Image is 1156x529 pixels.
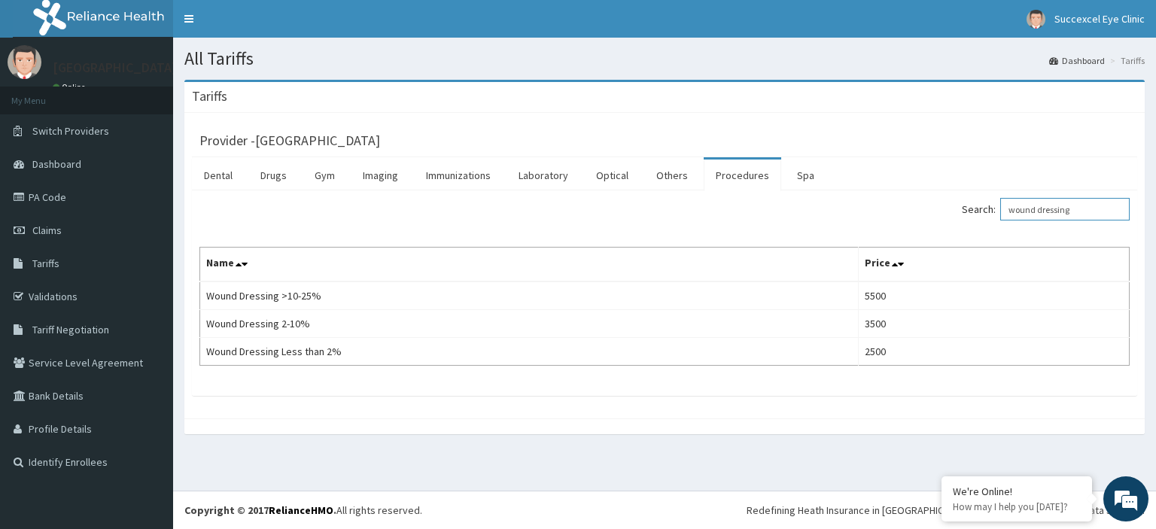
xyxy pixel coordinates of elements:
a: Online [53,82,89,93]
span: Switch Providers [32,124,109,138]
span: Claims [32,223,62,237]
span: Tariffs [32,257,59,270]
p: How may I help you today? [953,500,1081,513]
span: Dashboard [32,157,81,171]
p: [GEOGRAPHIC_DATA] [53,61,177,74]
a: Dashboard [1049,54,1105,67]
div: Redefining Heath Insurance in [GEOGRAPHIC_DATA] using Telemedicine and Data Science! [747,503,1145,518]
td: Wound Dressing 2-10% [200,310,859,338]
td: 2500 [859,338,1130,366]
h3: Provider - [GEOGRAPHIC_DATA] [199,134,380,147]
strong: Copyright © 2017 . [184,503,336,517]
a: Others [644,160,700,191]
td: Wound Dressing Less than 2% [200,338,859,366]
a: Dental [192,160,245,191]
a: Gym [303,160,347,191]
footer: All rights reserved. [173,491,1156,529]
span: We're online! [87,165,208,317]
td: Wound Dressing >10-25% [200,281,859,310]
h3: Tariffs [192,90,227,103]
span: Tariff Negotiation [32,323,109,336]
a: Optical [584,160,640,191]
a: Spa [785,160,826,191]
th: Name [200,248,859,282]
img: d_794563401_company_1708531726252_794563401 [28,75,61,113]
a: Procedures [704,160,781,191]
div: Chat with us now [78,84,253,104]
textarea: Type your message and hit 'Enter' [8,362,287,415]
input: Search: [1000,198,1130,220]
a: Immunizations [414,160,503,191]
td: 5500 [859,281,1130,310]
a: Imaging [351,160,410,191]
div: Minimize live chat window [247,8,283,44]
a: Drugs [248,160,299,191]
a: RelianceHMO [269,503,333,517]
div: We're Online! [953,485,1081,498]
img: User Image [1027,10,1045,29]
img: User Image [8,45,41,79]
td: 3500 [859,310,1130,338]
span: Succexcel Eye Clinic [1054,12,1145,26]
th: Price [859,248,1130,282]
h1: All Tariffs [184,49,1145,68]
li: Tariffs [1106,54,1145,67]
a: Laboratory [507,160,580,191]
label: Search: [962,198,1130,220]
